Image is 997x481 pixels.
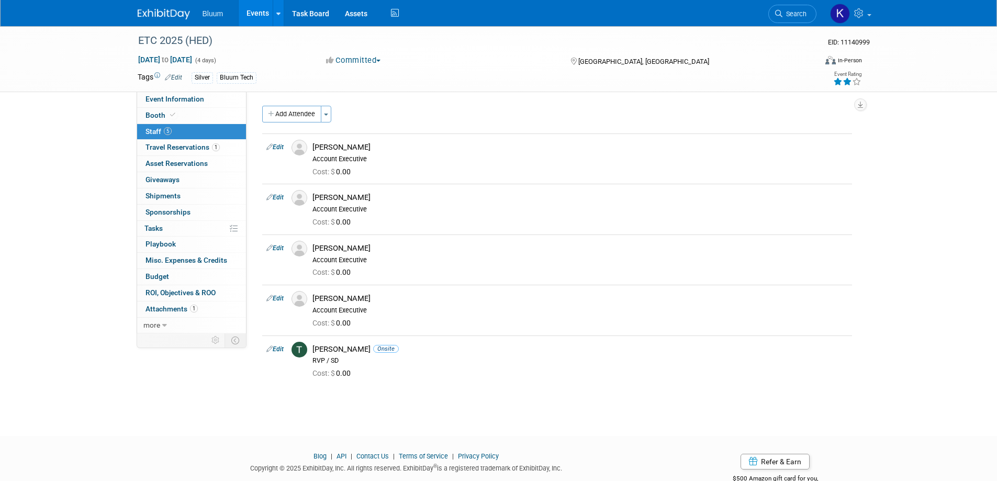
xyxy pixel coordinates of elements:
img: Associate-Profile-5.png [292,291,307,307]
span: Cost: $ [312,268,336,276]
a: Search [768,5,816,23]
a: Terms of Service [399,452,448,460]
span: 1 [212,143,220,151]
a: Edit [266,244,284,252]
img: T.jpg [292,342,307,357]
img: Format-Inperson.png [825,56,836,64]
a: Edit [266,295,284,302]
span: Onsite [373,345,399,353]
span: Giveaways [145,175,180,184]
span: 5 [164,127,172,135]
span: Misc. Expenses & Credits [145,256,227,264]
a: Staff5 [137,124,246,140]
div: [PERSON_NAME] [312,193,848,203]
span: more [143,321,160,329]
div: Copyright © 2025 ExhibitDay, Inc. All rights reserved. ExhibitDay is a registered trademark of Ex... [138,461,676,473]
span: Sponsorships [145,208,191,216]
span: 0.00 [312,167,355,176]
td: Tags [138,72,182,84]
span: Tasks [144,224,163,232]
span: Budget [145,272,169,281]
span: Booth [145,111,177,119]
a: more [137,318,246,333]
span: Bluum [203,9,223,18]
a: Event Information [137,92,246,107]
div: Event Format [755,54,862,70]
span: | [328,452,335,460]
a: Edit [266,345,284,353]
div: [PERSON_NAME] [312,243,848,253]
div: [PERSON_NAME] [312,294,848,304]
a: Attachments1 [137,301,246,317]
span: Event ID: 11140999 [828,38,870,46]
a: Asset Reservations [137,156,246,172]
a: Travel Reservations1 [137,140,246,155]
span: Cost: $ [312,319,336,327]
span: Playbook [145,240,176,248]
button: Committed [322,55,385,66]
div: ETC 2025 (HED) [135,31,801,50]
div: [PERSON_NAME] [312,142,848,152]
img: Associate-Profile-5.png [292,241,307,256]
span: Cost: $ [312,218,336,226]
div: Account Executive [312,205,848,214]
span: Event Information [145,95,204,103]
span: to [160,55,170,64]
div: Bluum Tech [217,72,256,83]
span: Travel Reservations [145,143,220,151]
a: Playbook [137,237,246,252]
span: Shipments [145,192,181,200]
img: Associate-Profile-5.png [292,190,307,206]
div: RVP / SD [312,356,848,365]
div: In-Person [837,57,862,64]
span: 0.00 [312,369,355,377]
a: Misc. Expenses & Credits [137,253,246,269]
a: Budget [137,269,246,285]
a: ROI, Objectives & ROO [137,285,246,301]
div: [PERSON_NAME] [312,344,848,354]
td: Toggle Event Tabs [225,333,246,347]
span: Attachments [145,305,198,313]
a: Blog [313,452,327,460]
span: ROI, Objectives & ROO [145,288,216,297]
img: Kellie Noller [830,4,850,24]
a: Edit [266,194,284,201]
a: Refer & Earn [741,454,810,469]
sup: ® [433,463,437,469]
span: [GEOGRAPHIC_DATA], [GEOGRAPHIC_DATA] [578,58,709,65]
div: Event Rating [833,72,861,77]
a: Privacy Policy [458,452,499,460]
span: (4 days) [194,57,216,64]
span: [DATE] [DATE] [138,55,193,64]
span: Search [782,10,806,18]
a: Shipments [137,188,246,204]
div: Account Executive [312,155,848,163]
div: Account Executive [312,306,848,315]
button: Add Attendee [262,106,321,122]
a: Contact Us [356,452,389,460]
img: Associate-Profile-5.png [292,140,307,155]
a: Tasks [137,221,246,237]
span: | [348,452,355,460]
a: Edit [165,74,182,81]
span: Cost: $ [312,369,336,377]
span: | [390,452,397,460]
a: Giveaways [137,172,246,188]
a: Booth [137,108,246,124]
span: Asset Reservations [145,159,208,167]
div: Account Executive [312,256,848,264]
a: API [337,452,346,460]
span: 0.00 [312,319,355,327]
img: ExhibitDay [138,9,190,19]
a: Sponsorships [137,205,246,220]
span: Staff [145,127,172,136]
a: Edit [266,143,284,151]
span: | [450,452,456,460]
i: Booth reservation complete [170,112,175,118]
span: 1 [190,305,198,312]
span: Cost: $ [312,167,336,176]
td: Personalize Event Tab Strip [207,333,225,347]
div: Silver [192,72,213,83]
span: 0.00 [312,218,355,226]
span: 0.00 [312,268,355,276]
